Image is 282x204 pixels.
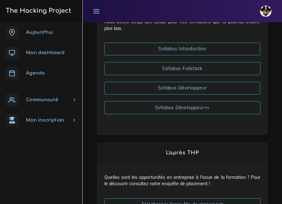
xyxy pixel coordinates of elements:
p: Quelles sont les opportunités en entreprise à l'issue de la formation ? Pour le découvrir consult... [104,174,260,187]
a: avatar [257,2,276,20]
span: Mon dashboard [26,50,65,55]
a: Syllabus Développeur++ [104,101,260,114]
span: Mon inscription [26,118,64,123]
a: Syllabus Fullstack [104,62,260,75]
h2: L'après THP [104,150,260,156]
span: Communauté [26,97,58,102]
span: Aujourd'hui [26,30,53,35]
a: Syllabus Introduction [104,43,260,56]
h3: The Hacking Project [4,7,71,14]
p: Nous avons conçu des syllabi pour nos formations que tu pourras trouver plus bas. [104,18,260,32]
img: avatar [260,5,272,17]
a: Syllabus Développeur [104,82,260,95]
span: Agenda [26,71,45,75]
